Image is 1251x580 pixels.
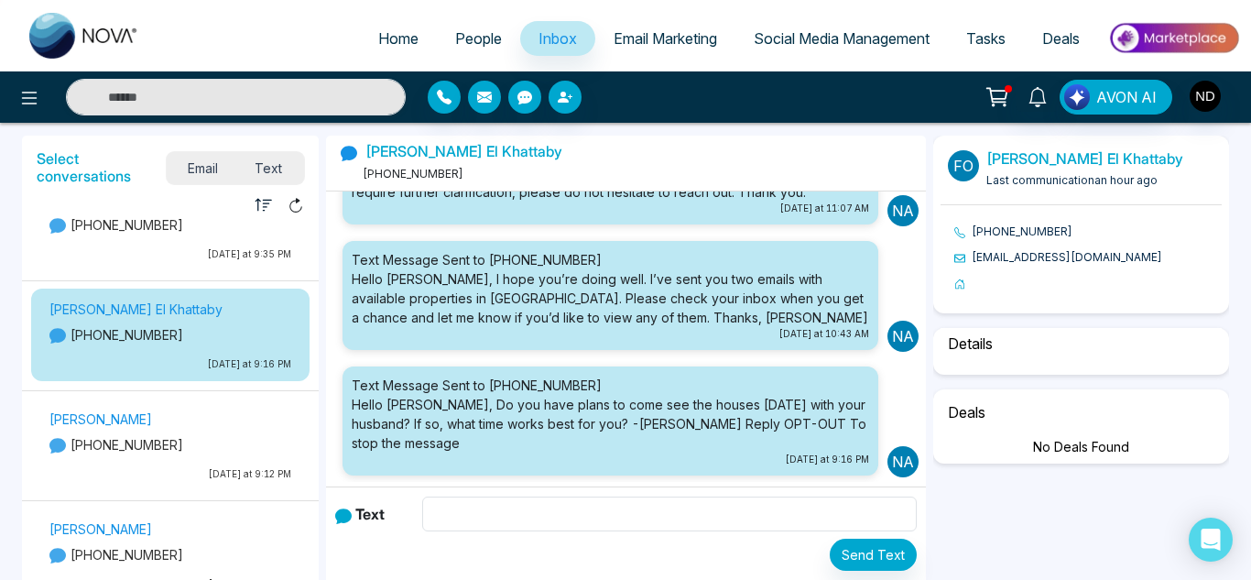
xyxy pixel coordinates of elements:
[49,545,291,564] p: [PHONE_NUMBER]
[941,397,1223,429] h6: Deals
[614,29,717,48] span: Email Marketing
[352,327,869,341] small: [DATE] at 10:43 AM
[363,167,463,181] span: [PHONE_NUMBER]
[378,29,419,48] span: Home
[954,249,1223,266] li: [EMAIL_ADDRESS][DOMAIN_NAME]
[986,149,1183,168] a: [PERSON_NAME] El Khattaby
[236,156,300,181] span: Text
[365,142,562,160] a: [PERSON_NAME] El Khattaby
[49,520,291,539] p: [PERSON_NAME]
[1189,518,1233,562] div: Open Intercom Messenger
[352,453,869,466] small: [DATE] at 9:16 PM
[948,150,979,181] p: Fo
[49,325,291,345] p: [PHONE_NUMBER]
[754,29,930,48] span: Social Media Management
[170,156,237,181] span: Email
[520,21,595,56] a: Inbox
[1042,29,1080,48] span: Deals
[1107,17,1240,59] img: Market-place.gif
[538,29,577,48] span: Inbox
[948,21,1024,56] a: Tasks
[887,446,919,477] p: Na
[954,224,1223,240] li: [PHONE_NUMBER]
[49,215,291,235] p: [PHONE_NUMBER]
[941,437,1223,456] div: No Deals Found
[986,173,1158,187] span: Last communication an hour ago
[49,300,291,319] p: [PERSON_NAME] El Khattaby
[49,435,291,454] p: [PHONE_NUMBER]
[1060,80,1172,115] button: AVON AI
[735,21,948,56] a: Social Media Management
[887,321,919,352] p: Na
[352,376,869,453] div: Text Message Sent to [PHONE_NUMBER] Hello [PERSON_NAME], Do you have plans to come see the houses...
[49,247,291,261] p: [DATE] at 9:35 PM
[830,539,917,571] button: Send Text
[37,150,167,185] h5: Select conversations
[966,29,1006,48] span: Tasks
[352,202,869,215] small: [DATE] at 11:07 AM
[887,195,919,226] p: Na
[1190,81,1221,112] img: User Avatar
[437,21,520,56] a: People
[360,21,437,56] a: Home
[49,410,291,429] p: [PERSON_NAME]
[49,357,291,371] p: [DATE] at 9:16 PM
[355,505,385,523] b: Text
[1024,21,1098,56] a: Deals
[595,21,735,56] a: Email Marketing
[1064,84,1090,110] img: Lead Flow
[29,13,139,59] img: Nova CRM Logo
[352,250,869,327] div: Text Message Sent to [PHONE_NUMBER] Hello [PERSON_NAME], I hope you’re doing well. I’ve sent you ...
[455,29,502,48] span: People
[49,467,291,481] p: [DATE] at 9:12 PM
[941,328,1223,360] h6: Details
[1096,86,1157,108] span: AVON AI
